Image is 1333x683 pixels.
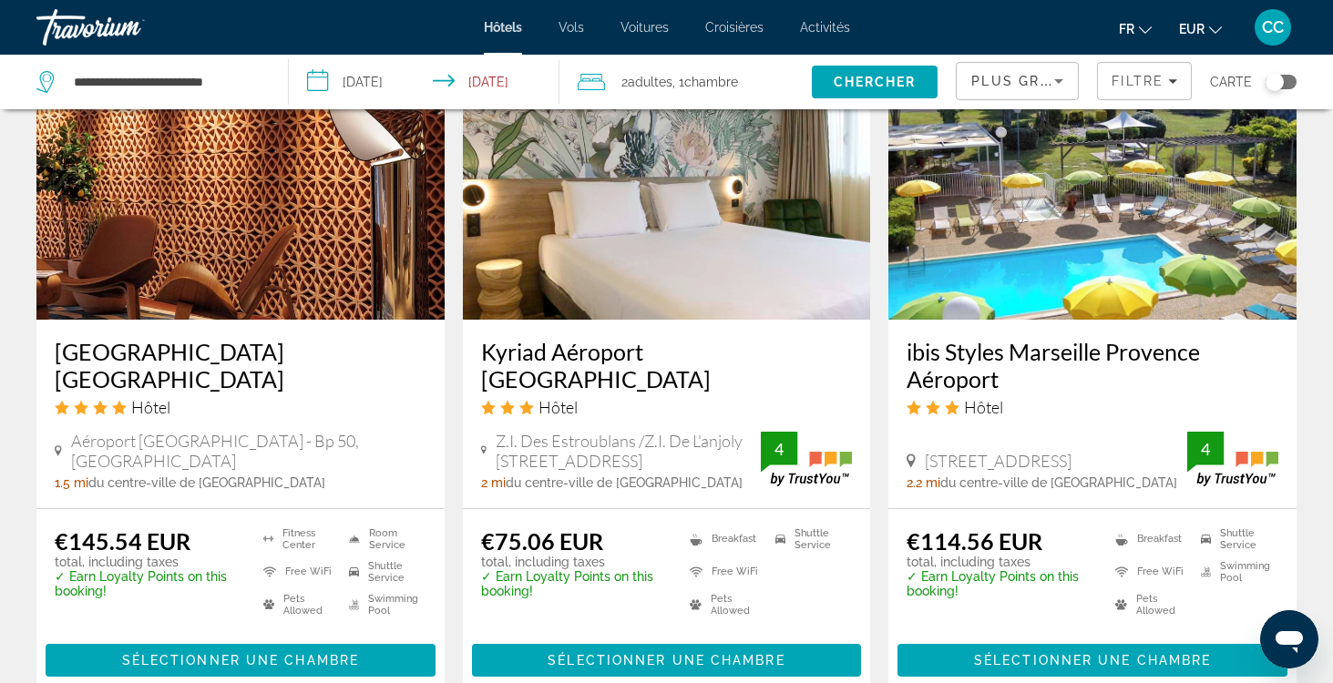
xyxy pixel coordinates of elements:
input: Search hotel destination [72,68,261,96]
button: Toggle map [1252,74,1297,90]
ins: €75.06 EUR [481,527,603,555]
button: Search [812,66,938,98]
button: Change currency [1179,15,1222,42]
li: Pets Allowed [254,593,341,617]
span: Chercher [834,75,917,89]
span: EUR [1179,22,1205,36]
span: Sélectionner une chambre [974,653,1211,668]
span: Plus grandes économies [971,74,1189,88]
span: Hôtel [964,397,1003,417]
img: Kyriad Aéroport Marseille [463,28,871,320]
span: du centre-ville de [GEOGRAPHIC_DATA] [506,475,743,490]
button: Select check in and out date [289,55,559,109]
span: Adultes [628,75,672,89]
span: Hôtel [131,397,170,417]
a: Croisières [705,20,764,35]
img: ibis Styles Marseille Provence Aéroport [888,28,1297,320]
a: Hôtels [484,20,522,35]
a: Travorium [36,4,219,51]
a: [GEOGRAPHIC_DATA] [GEOGRAPHIC_DATA] [55,338,426,392]
li: Pets Allowed [1106,593,1193,617]
button: Sélectionner une chambre [46,644,436,677]
li: Fitness Center [254,527,341,551]
a: Kyriad Aéroport [GEOGRAPHIC_DATA] [481,338,853,392]
li: Swimming Pool [1192,560,1278,584]
span: fr [1119,22,1134,36]
a: Sélectionner une chambre [46,647,436,668]
a: Voitures [620,20,669,35]
li: Swimming Pool [340,593,426,617]
a: Activités [800,20,850,35]
span: Z.I. Des Estroublans /Z.I. De L'anjoly [STREET_ADDRESS] [496,431,761,471]
img: TrustYou guest rating badge [761,432,852,485]
button: Sélectionner une chambre [897,644,1287,677]
p: ✓ Earn Loyalty Points on this booking! [907,569,1092,598]
div: 3 star Hotel [907,397,1278,417]
li: Free WiFi [254,560,341,584]
span: , 1 [672,69,738,95]
span: [STREET_ADDRESS] [925,451,1072,471]
span: 2 mi [481,475,506,490]
span: Aéroport [GEOGRAPHIC_DATA] - Bp 50, [GEOGRAPHIC_DATA] [71,431,426,471]
li: Pets Allowed [681,593,766,617]
p: total, including taxes [55,555,241,569]
p: ✓ Earn Loyalty Points on this booking! [481,569,668,598]
p: total, including taxes [907,555,1092,569]
span: Hôtel [538,397,578,417]
span: Carte [1210,69,1252,95]
button: Change language [1119,15,1152,42]
img: Hilton Garden Inn Marseille Provence Airport [36,28,445,320]
button: User Menu [1249,8,1297,46]
div: 4 [761,438,797,460]
li: Shuttle Service [766,527,852,551]
a: Vols [559,20,584,35]
span: Chambre [684,75,738,89]
a: Sélectionner une chambre [472,647,862,668]
li: Breakfast [1106,527,1193,551]
mat-select: Sort by [971,70,1063,92]
li: Room Service [340,527,426,551]
img: TrustYou guest rating badge [1187,432,1278,485]
span: du centre-ville de [GEOGRAPHIC_DATA] [88,475,325,490]
li: Free WiFi [1106,560,1193,584]
p: ✓ Earn Loyalty Points on this booking! [55,569,241,598]
ins: €145.54 EUR [55,527,190,555]
a: ibis Styles Marseille Provence Aéroport [907,338,1278,392]
div: 3 star Hotel [481,397,853,417]
span: 1.5 mi [55,475,88,490]
a: Sélectionner une chambre [897,647,1287,668]
li: Breakfast [681,527,766,551]
span: 2.2 mi [907,475,940,490]
iframe: Bouton de lancement de la fenêtre de messagerie [1260,610,1318,668]
span: Sélectionner une chambre [548,653,784,668]
li: Shuttle Service [340,560,426,584]
li: Free WiFi [681,560,766,584]
li: Shuttle Service [1192,527,1278,551]
button: Filters [1097,62,1192,100]
div: 4 [1187,438,1224,460]
span: 2 [621,69,672,95]
ins: €114.56 EUR [907,527,1042,555]
span: du centre-ville de [GEOGRAPHIC_DATA] [940,475,1177,490]
span: Sélectionner une chambre [122,653,359,668]
p: total, including taxes [481,555,668,569]
button: Travelers: 2 adults, 0 children [559,55,812,109]
button: Sélectionner une chambre [472,644,862,677]
span: CC [1262,18,1284,36]
div: 4 star Hotel [55,397,426,417]
span: Filtre [1112,74,1164,88]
